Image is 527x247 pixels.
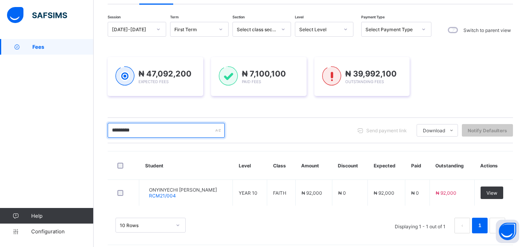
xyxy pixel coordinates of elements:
li: Displaying 1 - 1 out of 1 [389,218,451,233]
span: ₦ 92,000 [302,190,322,196]
th: Expected [368,151,405,180]
span: ₦ 47,092,200 [138,69,192,78]
div: First Term [174,27,214,32]
span: Notify Defaulters [468,128,507,133]
span: Fees [32,44,94,50]
th: Paid [405,151,430,180]
th: Class [267,151,296,180]
span: ONYINYECHI [PERSON_NAME] [149,187,217,193]
span: RCM21/004 [149,193,176,199]
li: 下一页 [490,218,505,233]
button: prev page [454,218,470,233]
img: safsims [7,7,67,23]
li: 上一页 [454,218,470,233]
span: ₦ 92,000 [436,190,456,196]
span: View [486,190,497,196]
span: Help [31,213,93,219]
th: Outstanding [429,151,474,180]
span: Paid Fees [242,79,261,84]
span: Section [232,15,245,19]
img: outstanding-1.146d663e52f09953f639664a84e30106.svg [322,66,341,86]
th: Student [139,151,233,180]
button: Open asap [496,220,519,243]
label: Switch to parent view [463,27,511,33]
img: expected-1.03dd87d44185fb6c27cc9b2570c10499.svg [115,66,135,86]
span: ₦ 92,000 [374,190,394,196]
span: ₦ 0 [338,190,346,196]
a: 1 [476,220,483,231]
li: 1 [472,218,488,233]
div: 10 Rows [120,222,171,228]
span: YEAR 10 [239,190,257,196]
span: Expected Fees [138,79,169,84]
span: Term [170,15,179,19]
th: Discount [332,151,368,180]
span: ₦ 39,992,100 [345,69,397,78]
div: Select Payment Type [366,27,417,32]
div: Select class section [237,27,277,32]
span: Payment Type [361,15,385,19]
th: Actions [474,151,513,180]
span: Download [423,128,445,133]
div: Select Level [299,27,339,32]
span: FAITH [273,190,286,196]
th: Level [233,151,267,180]
span: Session [108,15,121,19]
div: [DATE]-[DATE] [112,27,152,32]
span: Configuration [31,228,93,235]
span: Send payment link [366,128,407,133]
span: Level [295,15,303,19]
button: next page [490,218,505,233]
span: ₦ 0 [411,190,419,196]
span: ₦ 7,100,100 [242,69,286,78]
img: paid-1.3eb1404cbcb1d3b736510a26bbfa3ccb.svg [219,66,238,86]
span: Outstanding Fees [345,79,384,84]
th: Amount [295,151,332,180]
